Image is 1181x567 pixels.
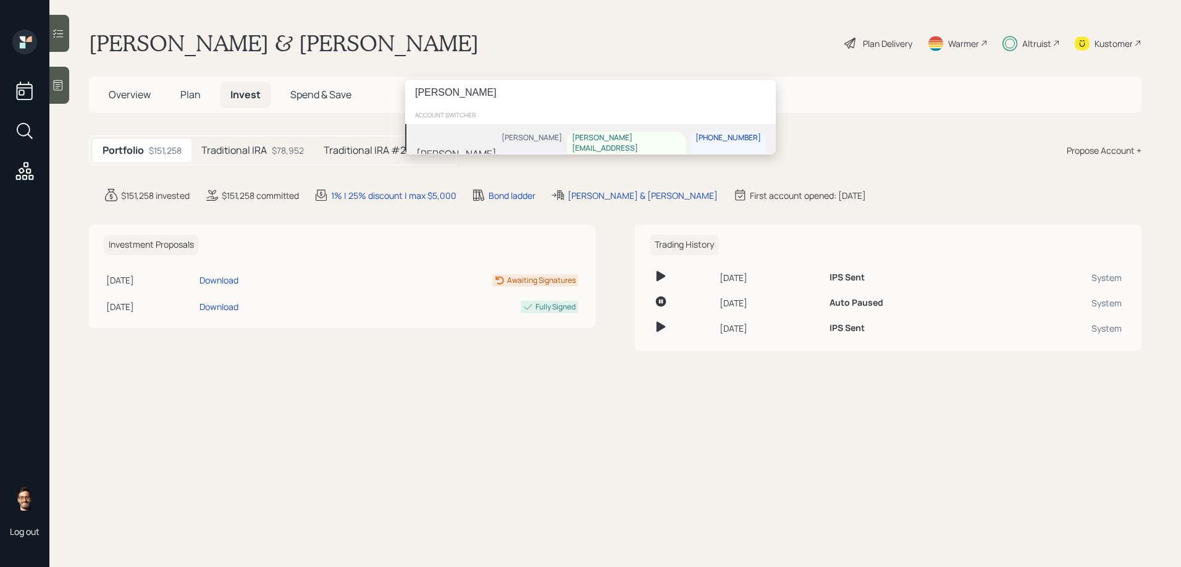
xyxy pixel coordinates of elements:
[502,133,562,143] div: [PERSON_NAME]
[416,146,497,161] div: [PERSON_NAME]
[405,106,776,124] div: account switcher
[696,133,761,143] div: [PHONE_NUMBER]
[572,133,681,174] div: [PERSON_NAME][EMAIL_ADDRESS][PERSON_NAME][DOMAIN_NAME]
[405,80,776,106] input: Type a command or search…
